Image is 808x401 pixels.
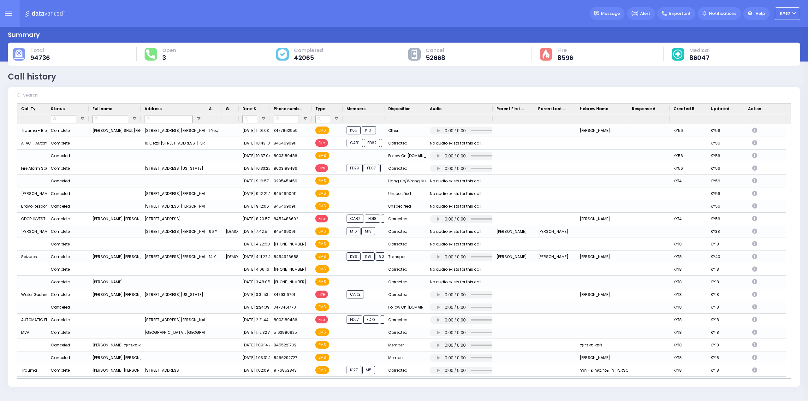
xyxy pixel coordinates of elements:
[51,253,70,261] div: Complete
[670,213,707,225] div: KY14
[239,124,270,137] div: [DATE] 11:01:03 AM
[707,200,744,213] div: KY56
[632,106,661,112] span: Response Agent
[381,215,397,223] span: FD54
[17,187,786,200] div: Press SPACE to select this row.
[17,314,47,326] div: AUTOMATIC FIRE ALARM
[51,240,70,248] div: Complete
[141,200,205,213] div: [STREET_ADDRESS][PERSON_NAME][US_STATE]
[162,55,176,61] span: 3
[141,251,205,263] div: [STREET_ADDRESS][PERSON_NAME][PERSON_NAME]
[239,326,270,339] div: [DATE] 1:12:32 AM
[670,276,707,288] div: KY18
[534,251,576,263] div: [PERSON_NAME]
[543,49,549,59] img: fire-cause.svg
[145,115,193,123] input: Address Filter Input
[426,47,445,54] span: Cancel
[30,55,50,61] span: 94736
[89,124,141,137] div: [PERSON_NAME] SHUL [PERSON_NAME] [PERSON_NAME]
[17,251,786,263] div: Press SPACE to select this row.
[17,314,786,326] div: Press SPACE to select this row.
[709,10,736,17] span: Notifications
[707,251,744,263] div: KY40
[670,124,707,137] div: KY56
[274,128,298,133] span: 3477862959
[361,227,375,235] span: M13
[141,377,205,389] div: [STREET_ADDRESS]
[430,106,442,112] span: Audio
[756,10,765,17] span: Help
[689,55,710,61] span: 86047
[141,213,205,225] div: [STREET_ADDRESS]
[141,137,205,150] div: 16 Getzil [STREET_ADDRESS][PERSON_NAME][US_STATE]
[17,364,47,377] div: Trauma
[303,116,308,121] button: Open Filter Menu
[670,314,707,326] div: KY18
[376,252,390,261] span: 908
[347,290,364,298] span: CAR2
[239,238,270,251] div: [DATE] 4:22:58 AM
[239,200,270,213] div: [DATE] 9:12:06 AM
[17,339,786,351] div: Press SPACE to select this row.
[294,55,323,61] span: 42065
[315,316,328,323] span: Fire
[274,330,297,335] span: 5163980925
[17,326,47,339] div: MVA
[51,341,70,349] div: Canceled
[222,225,239,238] div: [DEMOGRAPHIC_DATA]
[384,314,426,326] div: Corrected
[274,292,295,297] span: 3479316701
[145,106,162,112] span: Address
[362,366,375,374] span: M5
[242,115,257,123] input: Date & Time Filter Input
[146,50,155,58] img: total-response.svg
[17,288,786,301] div: Press SPACE to select this row.
[707,225,744,238] div: KY38
[274,317,297,322] span: 8003189486
[239,339,270,351] div: [DATE] 1:09:14 AM
[384,213,426,225] div: Corrected
[534,225,576,238] div: [PERSON_NAME]
[17,377,47,389] div: Tick
[274,254,299,259] span: 8454926688
[51,106,65,112] span: Status
[384,124,426,137] div: Other
[707,276,744,288] div: KY18
[205,124,222,137] div: 1 Year
[239,225,270,238] div: [DATE] 7:42:51 AM
[141,124,205,137] div: [STREET_ADDRESS][PERSON_NAME]
[51,227,70,236] div: Complete
[315,253,329,260] span: EMS
[347,215,364,223] span: CAR2
[388,106,411,112] span: Disposition
[384,301,426,314] div: Follow On [DOMAIN_NAME]
[315,139,328,147] span: Fire
[51,303,70,311] div: Canceled
[381,139,399,147] span: FD328
[315,278,329,286] span: EMS
[384,364,426,377] div: Corrected
[496,106,526,112] span: Parent First Name
[51,291,70,299] div: Complete
[601,10,620,17] span: Message
[670,263,707,276] div: KY18
[17,137,786,150] div: Press SPACE to select this row.
[670,175,707,187] div: KY14
[707,175,744,187] div: KY56
[315,265,329,273] span: EMS
[8,30,40,39] div: Summary
[51,190,70,198] div: Canceled
[8,71,56,83] div: Call history
[384,288,426,301] div: Corrected
[707,301,744,314] div: KY18
[711,106,735,112] span: Updated By Dispatcher
[384,225,426,238] div: Corrected
[89,288,141,301] div: [PERSON_NAME] [PERSON_NAME]
[780,11,790,16] span: KY67
[274,203,296,209] span: 8454690911
[670,377,707,389] div: KY18
[674,106,698,112] span: Created By Dispatcher
[17,301,786,314] div: Press SPACE to select this row.
[315,202,329,210] span: EMS
[707,238,744,251] div: KY18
